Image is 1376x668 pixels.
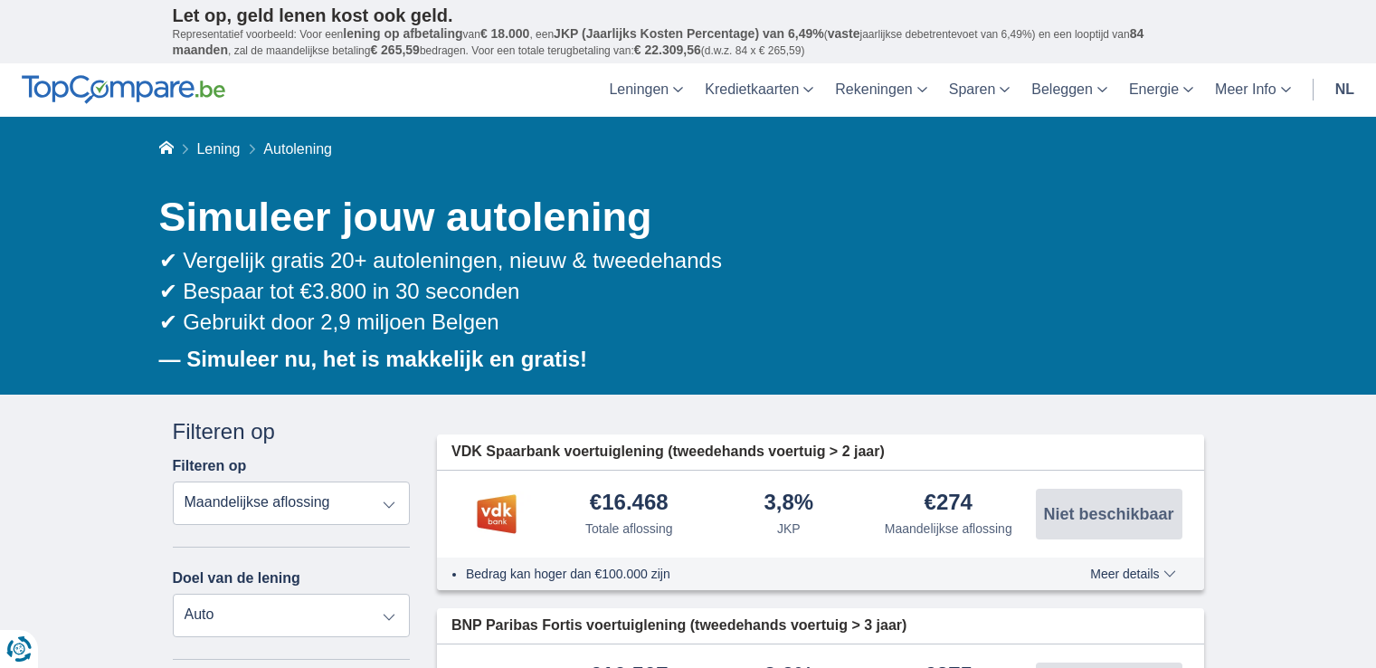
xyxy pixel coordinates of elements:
li: Bedrag kan hoger dan €100.000 zijn [466,565,1024,583]
button: Meer details [1077,567,1189,581]
span: vaste [828,26,860,41]
div: Filteren op [173,416,411,447]
button: Niet beschikbaar [1036,489,1182,539]
span: Autolening [263,141,332,157]
label: Filteren op [173,458,247,474]
a: Sparen [938,63,1021,117]
span: € 265,59 [370,43,420,57]
p: Representatief voorbeeld: Voor een van , een ( jaarlijkse debetrentevoet van 6,49%) en een loopti... [173,26,1204,59]
div: Maandelijkse aflossing [885,520,1012,538]
img: TopCompare [22,75,225,104]
a: Meer Info [1204,63,1302,117]
span: Niet beschikbaar [1043,506,1173,522]
div: ✔ Vergelijk gratis 20+ autoleningen, nieuw & tweedehands ✔ Bespaar tot €3.800 in 30 seconden ✔ Ge... [159,245,1204,339]
p: Let op, geld lenen kost ook geld. [173,5,1204,26]
img: product.pl.alt VDK bank [451,491,542,537]
a: Home [159,141,174,157]
a: Lening [196,141,240,157]
b: — Simuleer nu, het is makkelijk en gratis! [159,347,588,371]
span: BNP Paribas Fortis voertuiglening (tweedehands voertuig > 3 jaar) [451,616,906,636]
a: Kredietkaarten [694,63,824,117]
a: Rekeningen [824,63,937,117]
a: nl [1324,63,1365,117]
h1: Simuleer jouw autolening [159,189,1204,245]
span: Meer details [1090,568,1175,580]
a: Leningen [598,63,694,117]
div: Totale aflossing [585,520,673,538]
div: JKP [777,520,801,538]
div: 3,8% [764,491,813,516]
span: lening op afbetaling [343,26,462,41]
a: Beleggen [1020,63,1118,117]
a: Energie [1118,63,1204,117]
div: €274 [925,491,973,516]
span: JKP (Jaarlijks Kosten Percentage) van 6,49% [554,26,824,41]
span: 84 maanden [173,26,1144,57]
span: € 22.309,56 [634,43,701,57]
span: VDK Spaarbank voertuiglening (tweedehands voertuig > 2 jaar) [451,442,885,463]
label: Doel van de lening [173,570,300,587]
span: € 18.000 [480,26,530,41]
div: €16.468 [590,491,669,516]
